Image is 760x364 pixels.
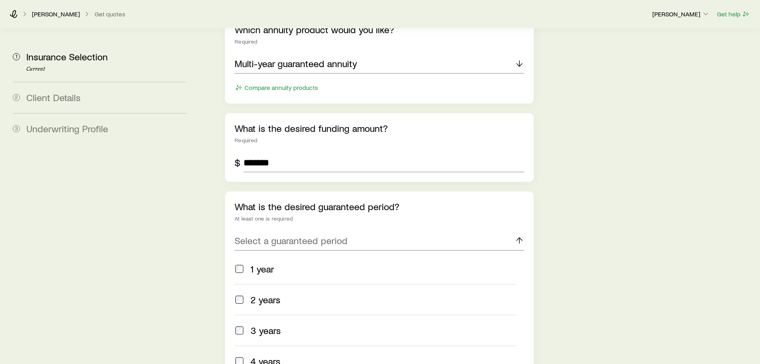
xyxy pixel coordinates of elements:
[26,66,187,72] p: Current
[251,294,280,305] span: 2 years
[32,10,80,18] p: [PERSON_NAME]
[26,123,108,134] span: Underwriting Profile
[652,10,710,18] p: [PERSON_NAME]
[26,91,81,103] span: Client Details
[251,263,274,274] span: 1 year
[235,123,524,134] p: What is the desired funding amount?
[235,235,347,246] p: Select a guaranteed period
[235,58,357,69] p: Multi-year guaranteed annuity
[235,83,318,92] button: Compare annuity products
[235,265,243,273] input: 1 year
[13,125,20,132] span: 3
[251,325,281,336] span: 3 years
[235,215,524,222] div: At least one is required
[235,201,524,212] p: What is the desired guaranteed period?
[94,10,126,18] button: Get quotes
[235,296,243,304] input: 2 years
[235,137,524,143] div: Required
[235,326,243,334] input: 3 years
[13,53,20,60] span: 1
[235,38,524,45] div: Required
[717,10,750,19] button: Get help
[235,24,524,35] p: Which annuity product would you like?
[652,10,710,19] button: [PERSON_NAME]
[13,94,20,101] span: 2
[26,51,108,62] span: Insurance Selection
[235,157,240,168] div: $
